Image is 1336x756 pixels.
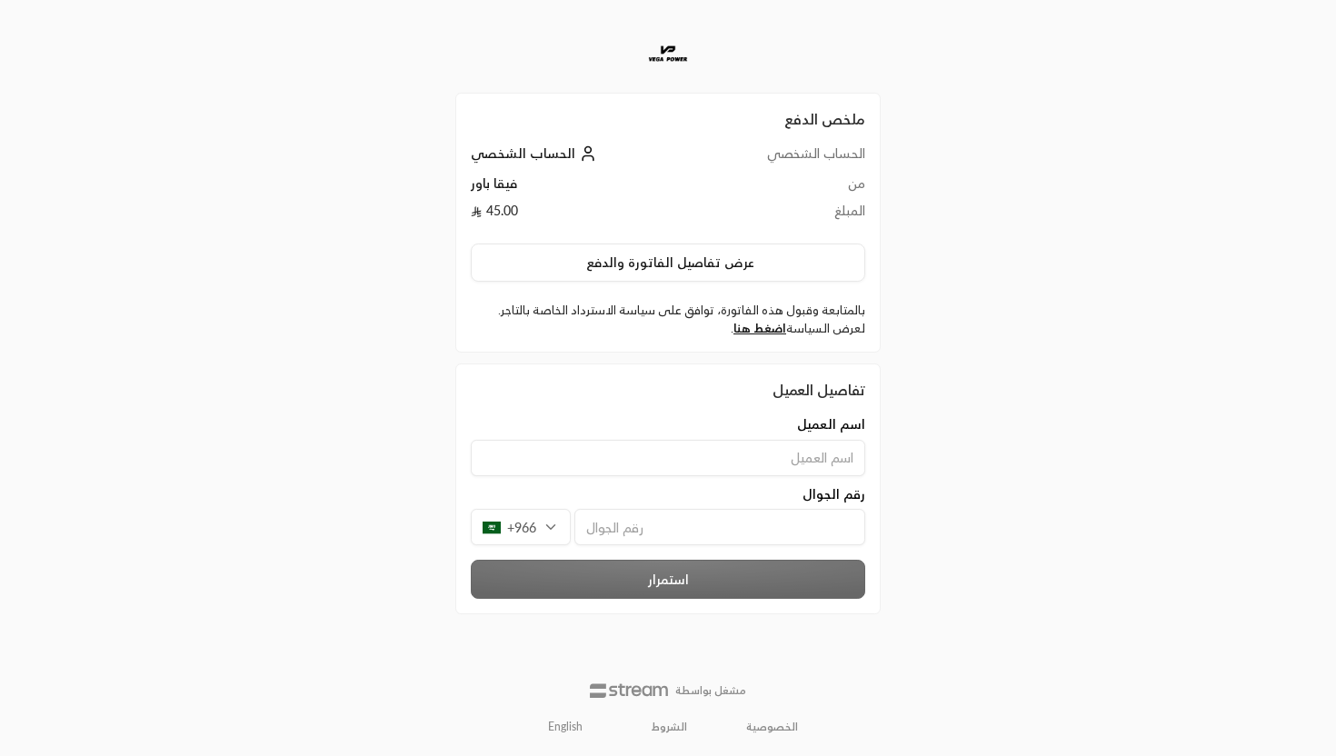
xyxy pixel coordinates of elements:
button: عرض تفاصيل الفاتورة والدفع [471,244,865,282]
h2: ملخص الدفع [471,108,865,130]
div: تفاصيل العميل [471,379,865,401]
p: مشغل بواسطة [675,683,746,698]
label: بالمتابعة وقبول هذه الفاتورة، توافق على سياسة الاسترداد الخاصة بالتاجر. لعرض السياسة . [471,302,865,337]
td: المبلغ [695,202,865,229]
td: فيقا باور [471,174,695,202]
a: الشروط [652,720,687,734]
input: رقم الجوال [574,509,865,545]
div: +966 [471,509,571,545]
a: الخصوصية [746,720,798,734]
td: 45.00 [471,202,695,229]
span: الحساب الشخصي [471,145,575,161]
td: الحساب الشخصي [695,144,865,174]
input: اسم العميل [471,440,865,476]
a: الحساب الشخصي [471,145,601,161]
span: اسم العميل [797,415,865,433]
img: Company Logo [643,29,693,78]
a: اضغط هنا [733,321,786,335]
a: English [538,712,593,741]
td: من [695,174,865,202]
span: رقم الجوال [803,485,865,503]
